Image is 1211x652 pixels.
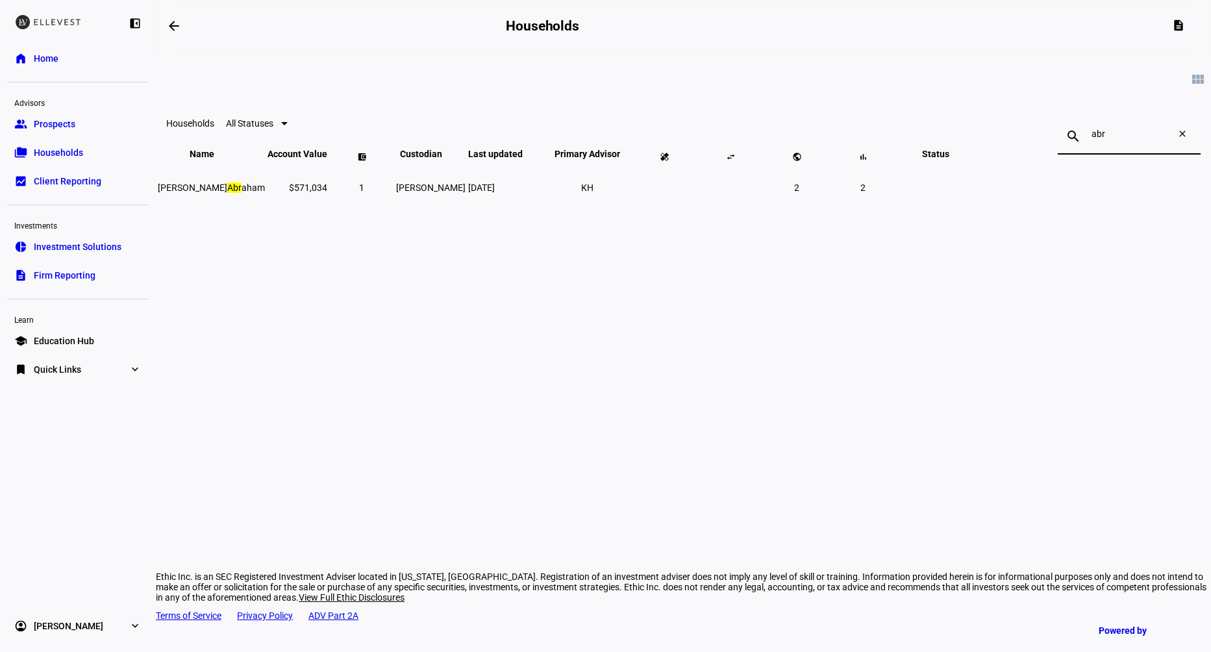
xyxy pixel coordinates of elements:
span: Name [190,149,234,159]
a: Terms of Service [156,610,221,621]
eth-mat-symbol: expand_more [129,620,142,633]
span: View Full Ethic Disclosures [299,592,405,603]
span: [DATE] [468,182,495,193]
span: Primary Advisor [545,149,630,159]
span: Households [34,146,83,159]
a: pie_chartInvestment Solutions [8,234,148,260]
eth-mat-symbol: home [14,52,27,65]
a: Privacy Policy [237,610,293,621]
mat-icon: search [1058,129,1089,144]
span: 2 [860,182,866,193]
span: 1 [359,182,364,193]
eth-mat-symbol: account_circle [14,620,27,633]
eth-mat-symbol: folder_copy [14,146,27,159]
span: Firm Reporting [34,269,95,282]
li: KH [576,176,599,199]
eth-mat-symbol: left_panel_close [129,17,142,30]
span: Account Value [268,149,327,159]
eth-data-table-title: Households [166,118,214,129]
eth-mat-symbol: expand_more [129,363,142,376]
a: ADV Part 2A [308,610,358,621]
span: Custodian [400,149,462,159]
a: Powered by [1092,618,1192,642]
span: Prospects [34,118,75,131]
span: Last updated [468,149,542,159]
span: [PERSON_NAME] [34,620,103,633]
span: All Statuses [226,118,273,129]
div: Ethic Inc. is an SEC Registered Investment Adviser located in [US_STATE], [GEOGRAPHIC_DATA]. Regi... [156,571,1211,603]
div: Investments [8,216,148,234]
mat-icon: arrow_backwards [166,18,182,34]
h2: Households [506,18,579,34]
span: Investment Solutions [34,240,121,253]
mat-icon: close [1169,129,1201,144]
span: Quick Links [34,363,81,376]
a: homeHome [8,45,148,71]
span: Status [912,149,959,159]
a: bid_landscapeClient Reporting [8,168,148,194]
mark: Abr [227,182,242,193]
a: groupProspects [8,111,148,137]
div: Advisors [8,93,148,111]
eth-mat-symbol: description [14,269,27,282]
span: Home [34,52,58,65]
mat-icon: description [1172,19,1185,32]
eth-mat-symbol: group [14,118,27,131]
span: Client Reporting [34,175,101,188]
input: Search [1092,129,1167,139]
span: 2 [794,182,799,193]
td: $571,034 [267,164,328,211]
eth-mat-symbol: school [14,334,27,347]
a: folder_copyHouseholds [8,140,148,166]
span: [PERSON_NAME] [396,182,466,193]
span: Education Hub [34,334,94,347]
eth-mat-symbol: bookmark [14,363,27,376]
eth-mat-symbol: bid_landscape [14,175,27,188]
a: descriptionFirm Reporting [8,262,148,288]
div: Learn [8,310,148,328]
span: Laurie K <mark>Abr</mark>aham [158,182,265,193]
mat-icon: view_module [1190,71,1206,87]
eth-mat-symbol: pie_chart [14,240,27,253]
